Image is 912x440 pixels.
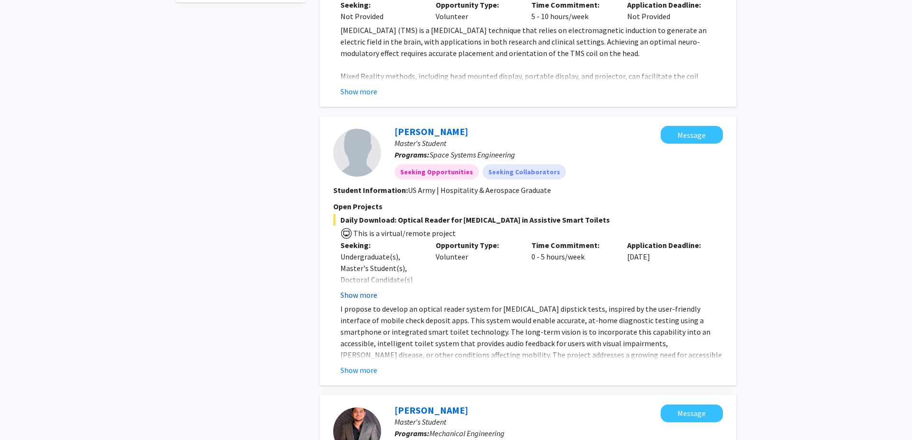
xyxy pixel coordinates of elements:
[340,239,422,251] p: Seeking:
[661,126,723,144] button: Message Frances Christopher
[524,239,620,301] div: 0 - 5 hours/week
[429,150,515,159] span: Space Systems Engineering
[394,150,429,159] b: Programs:
[340,70,723,93] p: Mixed Reality methods, including head mounted display, portable display, and projector, can facil...
[352,228,456,238] span: This is a virtual/remote project
[340,25,707,58] span: [MEDICAL_DATA] (TMS) is a [MEDICAL_DATA] technique that relies on electromagnetic induction to ge...
[531,239,613,251] p: Time Commitment:
[429,429,505,438] span: Mechanical Engineering
[394,164,479,180] mat-chip: Seeking Opportunities
[408,185,551,195] fg-read-more: US Army | Hospitality & Aerospace Graduate
[340,86,377,97] button: Show more
[394,429,429,438] b: Programs:
[340,364,377,376] button: Show more
[7,397,41,433] iframe: Chat
[394,125,468,137] a: [PERSON_NAME]
[340,289,377,301] button: Show more
[340,251,422,366] div: Undergraduate(s), Master's Student(s), Doctoral Candidate(s) (PhD, MD, DMD, PharmD, etc.), Postdo...
[661,405,723,422] button: Message Siddharth Surana
[394,138,446,148] span: Master's Student
[333,202,383,211] span: Open Projects
[627,239,709,251] p: Application Deadline:
[436,239,517,251] p: Opportunity Type:
[620,239,716,301] div: [DATE]
[340,11,422,22] div: Not Provided
[333,185,408,195] b: Student Information:
[394,404,468,416] a: [PERSON_NAME]
[428,239,524,301] div: Volunteer
[394,417,446,427] span: Master's Student
[483,164,566,180] mat-chip: Seeking Collaborators
[333,214,723,226] span: Daily Download: Optical Reader for [MEDICAL_DATA] in Assistive Smart Toilets
[340,303,723,384] p: I propose to develop an optical reader system for [MEDICAL_DATA] dipstick tests, inspired by the ...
